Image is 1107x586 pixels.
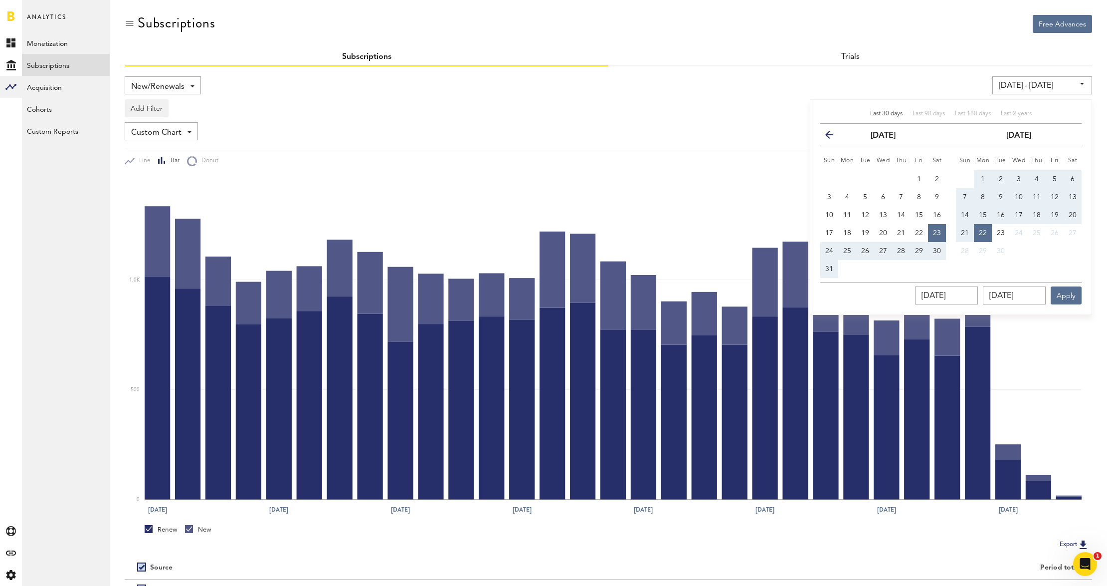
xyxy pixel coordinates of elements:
a: Monetization [22,32,110,54]
span: Last 2 years [1001,111,1032,117]
span: 24 [1015,230,1023,237]
button: 5 [856,188,874,206]
span: Support [20,7,56,16]
span: 17 [1015,212,1023,219]
button: 9 [928,188,946,206]
span: Last 30 days [870,111,903,117]
button: 10 [1010,188,1028,206]
span: 8 [917,194,921,201]
button: 11 [1028,188,1046,206]
button: 12 [1046,188,1064,206]
button: 21 [956,224,974,242]
small: Tuesday [860,158,871,164]
small: Monday [976,158,990,164]
button: 15 [910,206,928,224]
button: 6 [874,188,892,206]
small: Thursday [896,158,907,164]
span: 14 [897,212,905,219]
span: Bar [166,157,180,165]
div: New [185,525,211,534]
span: 1 [1094,552,1102,560]
button: 10 [820,206,838,224]
button: 4 [1028,170,1046,188]
span: 23 [997,230,1005,237]
text: [DATE] [513,505,532,514]
button: 13 [1064,188,1082,206]
button: 12 [856,206,874,224]
small: Tuesday [995,158,1006,164]
text: [DATE] [148,505,167,514]
span: 5 [863,194,867,201]
button: 5 [1046,170,1064,188]
span: 26 [861,248,869,255]
img: Export [1077,539,1089,551]
text: 500 [131,387,140,392]
span: 22 [979,230,987,237]
span: 30 [933,248,941,255]
span: 6 [1071,176,1075,183]
span: Last 90 days [913,111,945,117]
span: 27 [1069,230,1077,237]
button: 2 [992,170,1010,188]
button: 6 [1064,170,1082,188]
iframe: Intercom live chat [1073,552,1097,576]
button: 23 [928,224,946,242]
button: 25 [1028,224,1046,242]
span: 21 [897,230,905,237]
span: 8 [981,194,985,201]
input: __/__/____ [915,287,978,304]
span: 23 [933,230,941,237]
button: 14 [892,206,910,224]
span: 12 [861,212,869,219]
span: 13 [1069,194,1077,201]
a: Subscriptions [22,54,110,76]
span: 22 [915,230,923,237]
button: 1 [910,170,928,188]
button: 18 [838,224,856,242]
span: Last 180 days [955,111,991,117]
span: 20 [879,230,887,237]
button: 26 [1046,224,1064,242]
span: 16 [997,212,1005,219]
span: Donut [197,157,218,165]
span: 1 [981,176,985,183]
span: 25 [843,248,851,255]
span: 14 [961,212,969,219]
a: Acquisition [22,76,110,98]
span: 28 [897,248,905,255]
span: 30 [997,248,1005,255]
button: 9 [992,188,1010,206]
button: 3 [820,188,838,206]
a: Custom Reports [22,120,110,142]
button: 30 [992,242,1010,260]
span: 16 [933,212,941,219]
small: Saturday [1068,158,1078,164]
span: 11 [1033,194,1041,201]
button: 2 [928,170,946,188]
span: 5 [1053,176,1057,183]
text: [DATE] [391,505,410,514]
span: 29 [979,248,987,255]
span: 7 [899,194,903,201]
button: 14 [956,206,974,224]
button: 1 [974,170,992,188]
div: Period total [621,564,1080,572]
button: 28 [892,242,910,260]
small: Friday [1051,158,1059,164]
span: 31 [825,266,833,273]
small: Thursday [1031,158,1043,164]
button: 24 [1010,224,1028,242]
span: 19 [1051,212,1059,219]
span: 24 [825,248,833,255]
span: 10 [825,212,833,219]
span: 25 [1033,230,1041,237]
span: 21 [961,230,969,237]
button: 22 [910,224,928,242]
button: 13 [874,206,892,224]
span: 17 [825,230,833,237]
button: 3 [1010,170,1028,188]
span: 6 [881,194,885,201]
div: Subscriptions [138,15,215,31]
span: 19 [861,230,869,237]
button: 8 [974,188,992,206]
